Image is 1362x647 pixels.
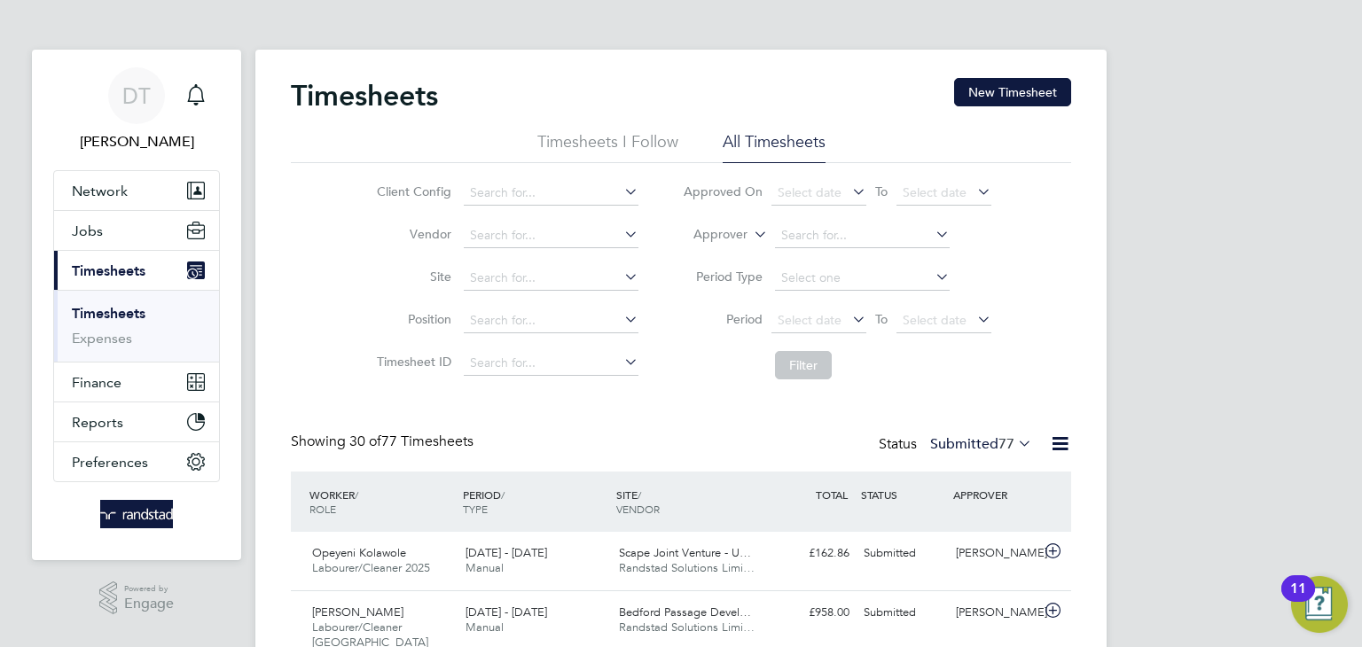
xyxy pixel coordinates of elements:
[124,596,174,612] span: Engage
[72,305,145,322] a: Timesheets
[372,269,451,285] label: Site
[764,598,857,628] div: £958.00
[458,479,612,525] div: PERIOD
[291,78,438,113] h2: Timesheets
[54,362,219,401] button: Finance
[612,479,765,525] div: SITE
[54,251,219,290] button: Timesheets
[466,620,504,635] span: Manual
[464,351,638,376] input: Search for...
[619,560,755,575] span: Randstad Solutions Limi…
[124,581,174,596] span: Powered by
[1290,589,1306,612] div: 11
[372,354,451,370] label: Timesheet ID
[53,131,220,152] span: Daniel Tisseyre
[372,183,451,199] label: Client Config
[312,545,406,560] span: Opeyeni Kolawole
[930,435,1032,453] label: Submitted
[616,502,660,516] span: VENDOR
[954,78,1071,106] button: New Timesheet
[857,598,949,628] div: Submitted
[949,539,1041,568] div: [PERSON_NAME]
[466,545,547,560] span: [DATE] - [DATE]
[312,604,403,620] span: [PERSON_NAME]
[949,598,1041,628] div: [PERSON_NAME]
[501,487,505,502] span: /
[778,184,841,200] span: Select date
[99,581,175,615] a: Powered byEngage
[870,308,893,331] span: To
[291,433,477,451] div: Showing
[879,433,1036,457] div: Status
[775,351,832,379] button: Filter
[857,479,949,511] div: STATUS
[53,67,220,152] a: DT[PERSON_NAME]
[349,433,381,450] span: 30 of
[54,211,219,250] button: Jobs
[870,180,893,203] span: To
[54,402,219,441] button: Reports
[72,330,132,347] a: Expenses
[619,620,755,635] span: Randstad Solutions Limi…
[683,183,763,199] label: Approved On
[72,183,128,199] span: Network
[1291,576,1348,633] button: Open Resource Center, 11 new notifications
[72,454,148,471] span: Preferences
[463,502,488,516] span: TYPE
[305,479,458,525] div: WORKER
[54,171,219,210] button: Network
[619,604,751,620] span: Bedford Passage Devel…
[683,269,763,285] label: Period Type
[464,181,638,206] input: Search for...
[778,312,841,328] span: Select date
[372,226,451,242] label: Vendor
[72,262,145,279] span: Timesheets
[72,374,121,391] span: Finance
[775,266,950,291] input: Select one
[464,223,638,248] input: Search for...
[723,131,826,163] li: All Timesheets
[372,311,451,327] label: Position
[638,487,641,502] span: /
[54,442,219,481] button: Preferences
[683,311,763,327] label: Period
[903,184,967,200] span: Select date
[857,539,949,568] div: Submitted
[122,84,151,107] span: DT
[100,500,174,528] img: randstad-logo-retina.png
[312,560,430,575] span: Labourer/Cleaner 2025
[53,500,220,528] a: Go to home page
[309,502,336,516] span: ROLE
[54,290,219,362] div: Timesheets
[466,560,504,575] span: Manual
[32,50,241,560] nav: Main navigation
[355,487,358,502] span: /
[349,433,474,450] span: 77 Timesheets
[998,435,1014,453] span: 77
[72,222,103,239] span: Jobs
[619,545,751,560] span: Scape Joint Venture - U…
[466,604,547,620] span: [DATE] - [DATE]
[464,266,638,291] input: Search for...
[949,479,1041,511] div: APPROVER
[537,131,678,163] li: Timesheets I Follow
[72,414,123,431] span: Reports
[764,539,857,568] div: £162.86
[464,308,638,333] input: Search for...
[775,223,950,248] input: Search for...
[816,487,848,502] span: TOTAL
[668,226,748,244] label: Approver
[903,312,967,328] span: Select date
